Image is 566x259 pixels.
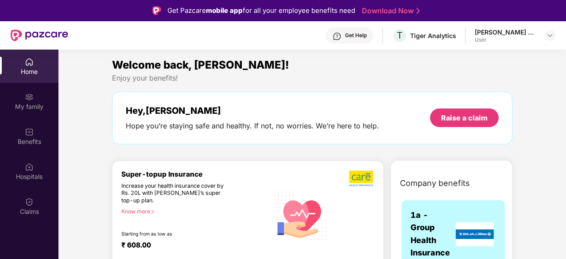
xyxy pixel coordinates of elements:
[121,241,260,251] div: ₹ 608.00
[410,31,456,40] div: Tiger Analytics
[126,121,379,131] div: Hope you’re staying safe and healthy. If not, no worries. We’re here to help.
[121,182,231,205] div: Increase your health insurance cover by Rs. 20L with [PERSON_NAME]’s super top-up plan.
[25,93,34,101] img: svg+xml;base64,PHN2ZyB3aWR0aD0iMjAiIGhlaWdodD0iMjAiIHZpZXdCb3g9IjAgMCAyMCAyMCIgZmlsbD0ibm9uZSIgeG...
[112,73,512,83] div: Enjoy your benefits!
[206,6,243,15] strong: mobile app
[150,209,155,214] span: right
[345,32,367,39] div: Get Help
[152,6,161,15] img: Logo
[441,113,488,123] div: Raise a claim
[11,30,68,41] img: New Pazcare Logo
[362,6,417,15] a: Download Now
[411,209,454,259] span: 1a - Group Health Insurance
[547,32,554,39] img: svg+xml;base64,PHN2ZyBpZD0iRHJvcGRvd24tMzJ4MzIiIHhtbG5zPSJodHRwOi8vd3d3LnczLm9yZy8yMDAwL3N2ZyIgd2...
[25,58,34,66] img: svg+xml;base64,PHN2ZyBpZD0iSG9tZSIgeG1sbnM9Imh0dHA6Ly93d3cudzMub3JnLzIwMDAvc3ZnIiB3aWR0aD0iMjAiIG...
[25,128,34,136] img: svg+xml;base64,PHN2ZyBpZD0iQmVuZWZpdHMiIHhtbG5zPSJodHRwOi8vd3d3LnczLm9yZy8yMDAwL3N2ZyIgd2lkdGg9Ij...
[121,231,231,237] div: Starting from as low as
[167,5,355,16] div: Get Pazcare for all your employee benefits need
[416,6,420,15] img: Stroke
[121,170,269,178] div: Super-topup Insurance
[25,197,34,206] img: svg+xml;base64,PHN2ZyBpZD0iQ2xhaW0iIHhtbG5zPSJodHRwOi8vd3d3LnczLm9yZy8yMDAwL3N2ZyIgd2lkdGg9IjIwIi...
[121,208,264,214] div: Know more
[475,28,537,36] div: [PERSON_NAME] V S
[25,162,34,171] img: svg+xml;base64,PHN2ZyBpZD0iSG9zcGl0YWxzIiB4bWxucz0iaHR0cDovL3d3dy53My5vcmcvMjAwMC9zdmciIHdpZHRoPS...
[112,58,289,71] span: Welcome back, [PERSON_NAME]!
[456,222,494,246] img: insurerLogo
[397,30,403,41] span: T
[349,170,374,187] img: b5dec4f62d2307b9de63beb79f102df3.png
[269,183,332,247] img: svg+xml;base64,PHN2ZyB4bWxucz0iaHR0cDovL3d3dy53My5vcmcvMjAwMC9zdmciIHhtbG5zOnhsaW5rPSJodHRwOi8vd3...
[475,36,537,43] div: User
[333,32,341,41] img: svg+xml;base64,PHN2ZyBpZD0iSGVscC0zMngzMiIgeG1sbnM9Imh0dHA6Ly93d3cudzMub3JnLzIwMDAvc3ZnIiB3aWR0aD...
[400,177,470,189] span: Company benefits
[126,105,379,116] div: Hey, [PERSON_NAME]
